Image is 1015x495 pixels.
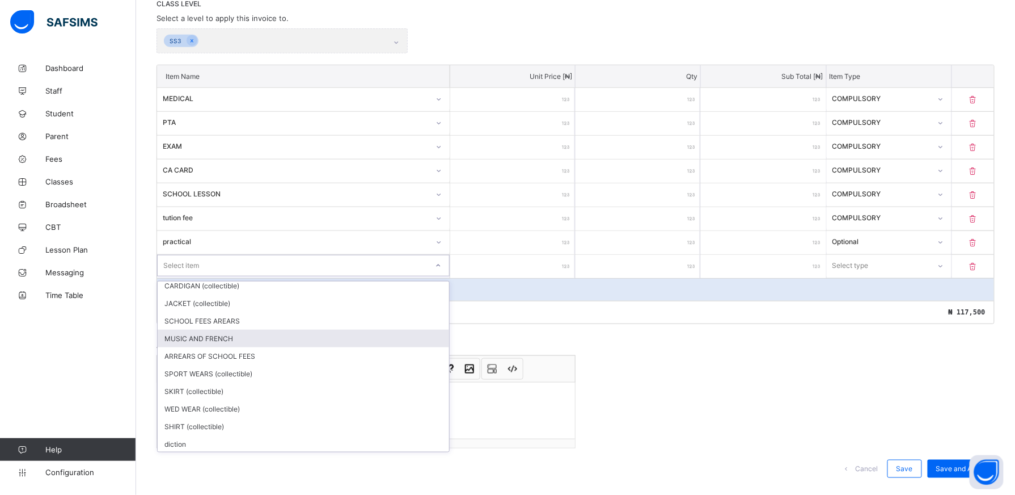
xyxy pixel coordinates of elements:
div: COMPULSORY [832,190,931,198]
span: Configuration [45,468,136,477]
span: Fees [45,154,136,163]
div: SPORT WEARS (collectible) [158,365,449,383]
span: Messaging [45,268,136,277]
div: ARREARS OF SCHOOL FEES [158,347,449,365]
div: Select item [163,255,199,276]
button: Code view [503,359,522,379]
div: WED WEAR (collectible) [158,400,449,418]
span: ₦ 117,500 [949,308,986,316]
div: tution fee [163,213,429,222]
div: Select type [832,255,869,276]
span: Save [896,464,913,473]
span: Time Table [45,291,136,300]
button: Image [460,359,479,379]
span: Select a level to apply this invoice to. [157,14,289,23]
div: CA CARD [163,166,429,174]
p: Item Type [830,72,949,81]
span: Broadsheet [45,200,136,209]
span: Lesson Plan [45,245,136,254]
span: CBT [45,223,136,232]
div: MEDICAL [163,94,429,103]
div: SKIRT (collectible) [158,383,449,400]
p: Item Name [166,72,441,81]
div: JACKET (collectible) [158,295,449,312]
span: Staff [45,86,136,95]
button: Open asap [970,455,1004,489]
div: SCHOOL LESSON [163,190,429,198]
div: practical [163,237,429,246]
span: Save and Apply [936,464,986,473]
div: COMPULSORY [832,166,931,174]
img: safsims [10,10,98,34]
div: SHIRT (collectible) [158,418,449,435]
button: Show blocks [483,359,502,379]
p: Qty [578,72,697,81]
span: Student [45,109,136,118]
p: Sub Total [ ₦ ] [704,72,823,81]
div: COMPULSORY [832,118,931,127]
div: EXAM [163,142,429,150]
span: Additional Note [157,341,205,350]
div: CARDIGAN (collectible) [158,277,449,295]
div: COMPULSORY [832,213,931,222]
div: diction [158,435,449,453]
span: Cancel [856,464,878,473]
div: COMPULSORY [832,94,931,103]
div: PTA [163,118,429,127]
span: Parent [45,132,136,141]
div: MUSIC AND FRENCH [158,330,449,347]
span: Dashboard [45,64,136,73]
span: Help [45,445,136,454]
span: Classes [45,177,136,186]
div: Optional [832,237,931,246]
div: COMPULSORY [832,142,931,150]
p: Unit Price [ ₦ ] [453,72,572,81]
div: SCHOOL FEES AREARS [158,312,449,330]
